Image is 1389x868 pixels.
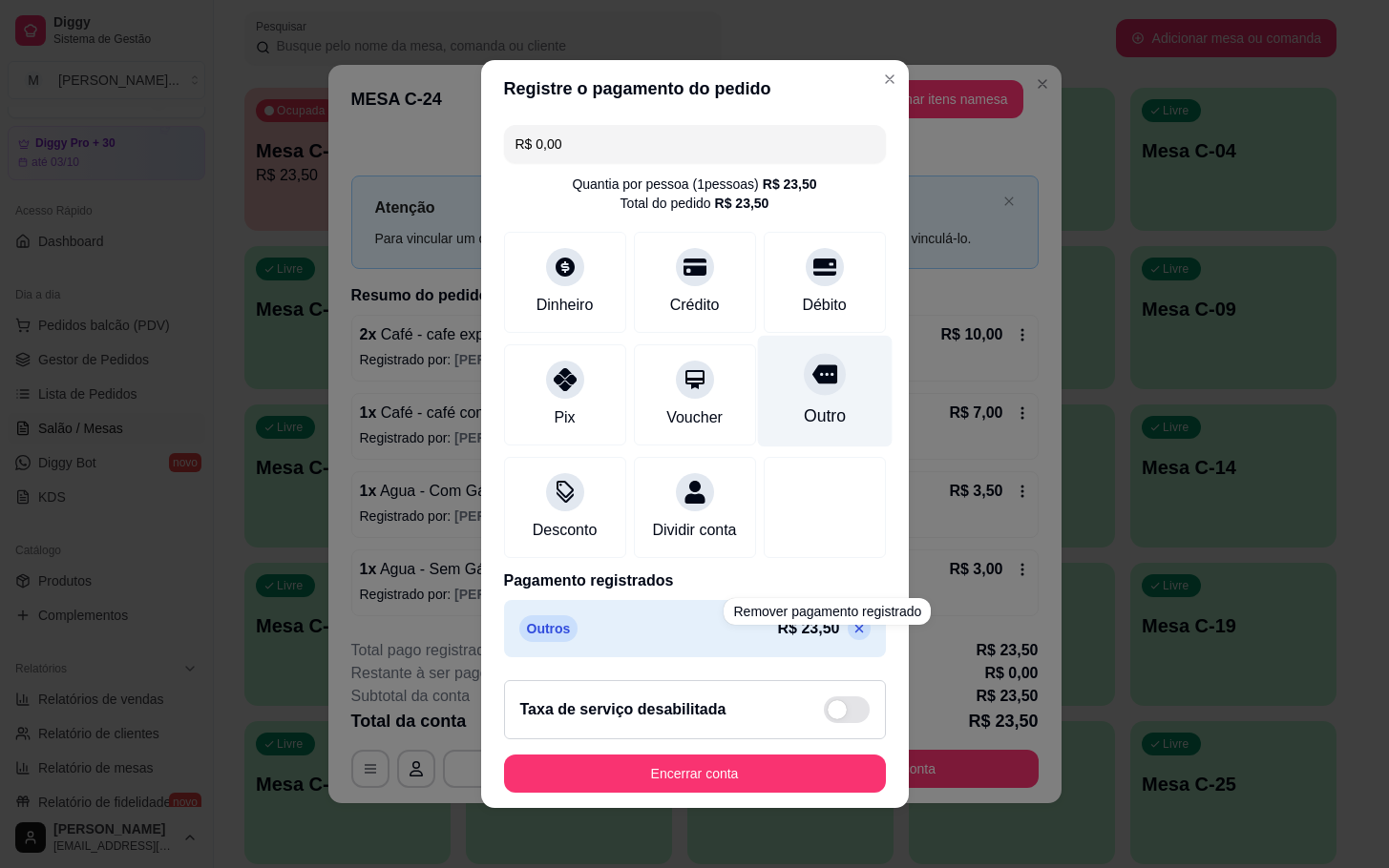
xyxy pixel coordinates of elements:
[666,406,723,429] div: Voucher
[554,406,575,429] div: Pix
[504,569,886,592] p: Pagamento registrados
[715,194,769,213] div: R$ 23,50
[802,294,846,317] div: Débito
[652,519,736,542] div: Dividir conta
[874,64,905,94] button: Close
[763,175,817,194] div: R$ 23,50
[778,617,840,640] p: R$ 23,50
[533,519,598,542] div: Desconto
[519,615,579,642] p: Outros
[516,125,874,163] input: Ex.: hambúrguer de cordeiro
[670,294,720,317] div: Crédito
[537,294,594,317] div: Dinheiro
[572,175,816,194] div: Quantia por pessoa ( 1 pessoas)
[520,698,726,721] h2: Taxa de serviço desabilitada
[621,194,769,213] div: Total do pedido
[504,754,886,793] button: Encerrar conta
[724,598,931,625] div: Remover pagamento registrado
[481,60,909,117] header: Registre o pagamento do pedido
[803,403,845,428] div: Outro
